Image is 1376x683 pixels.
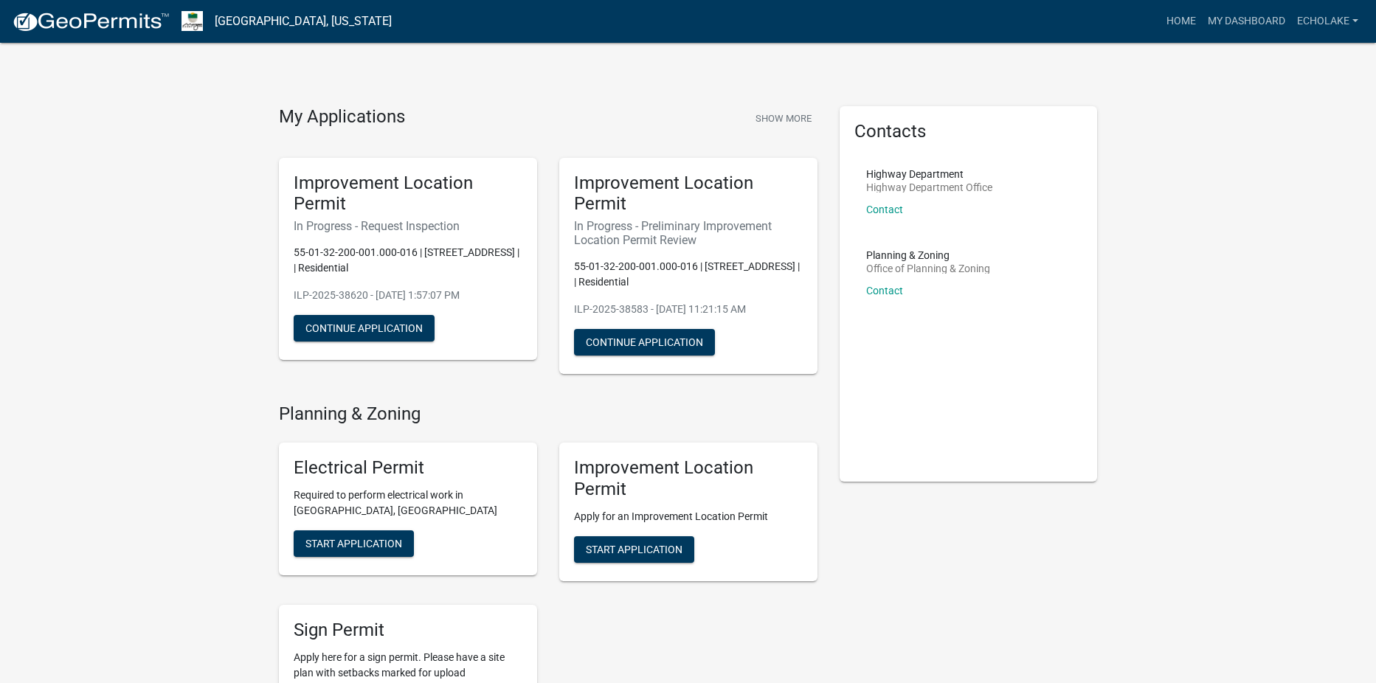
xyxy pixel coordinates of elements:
a: Home [1161,7,1202,35]
h4: My Applications [279,106,405,128]
h4: Planning & Zoning [279,403,817,425]
h5: Electrical Permit [294,457,522,479]
h5: Improvement Location Permit [574,173,803,215]
a: [GEOGRAPHIC_DATA], [US_STATE] [215,9,392,34]
p: Apply here for a sign permit. Please have a site plan with setbacks marked for upload [294,650,522,681]
h5: Improvement Location Permit [294,173,522,215]
h5: Sign Permit [294,620,522,641]
img: Morgan County, Indiana [181,11,203,31]
button: Continue Application [574,329,715,356]
p: 55-01-32-200-001.000-016 | [STREET_ADDRESS] | | Residential [294,245,522,276]
a: EchoLake [1291,7,1364,35]
h6: In Progress - Preliminary Improvement Location Permit Review [574,219,803,247]
button: Continue Application [294,315,435,341]
a: Contact [866,285,903,297]
p: Apply for an Improvement Location Permit [574,509,803,524]
p: Highway Department Office [866,182,992,193]
button: Start Application [574,536,694,563]
a: Contact [866,204,903,215]
a: My Dashboard [1202,7,1291,35]
h6: In Progress - Request Inspection [294,219,522,233]
p: ILP-2025-38583 - [DATE] 11:21:15 AM [574,302,803,317]
span: Start Application [586,543,682,555]
p: Planning & Zoning [866,250,990,260]
h5: Improvement Location Permit [574,457,803,500]
button: Start Application [294,530,414,557]
p: ILP-2025-38620 - [DATE] 1:57:07 PM [294,288,522,303]
button: Show More [750,106,817,131]
p: Highway Department [866,169,992,179]
p: 55-01-32-200-001.000-016 | [STREET_ADDRESS] | | Residential [574,259,803,290]
p: Office of Planning & Zoning [866,263,990,274]
p: Required to perform electrical work in [GEOGRAPHIC_DATA], [GEOGRAPHIC_DATA] [294,488,522,519]
h5: Contacts [854,121,1083,142]
span: Start Application [305,538,402,549]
